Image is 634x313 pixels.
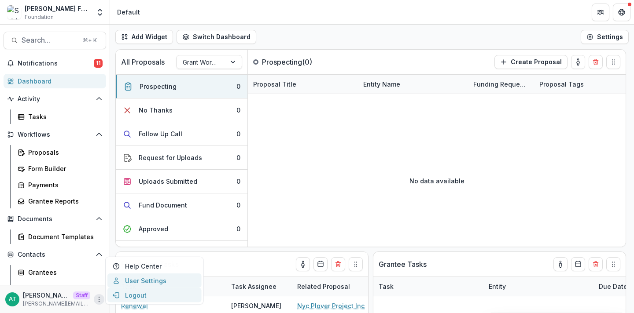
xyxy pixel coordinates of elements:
div: Communications [28,284,99,293]
a: Payments [14,178,106,192]
p: No data available [409,176,464,186]
button: Approved0 [116,217,247,241]
div: Task Assignee [226,282,282,291]
div: 0 [236,106,240,115]
button: Open Documents [4,212,106,226]
button: Follow Up Call0 [116,122,247,146]
div: Task [373,277,483,296]
a: Renewal [121,301,148,310]
button: Settings [581,30,629,44]
p: All Proposals [121,57,165,67]
div: Dashboard [18,76,99,86]
a: Tasks [14,109,106,124]
div: Due Date [593,282,633,291]
span: Search... [22,36,77,44]
div: Task [373,282,399,291]
button: Partners [592,4,609,21]
button: Open Contacts [4,247,106,262]
span: Foundation [25,13,54,21]
div: Task Assignee [226,277,292,296]
p: Grantee Tasks [379,259,427,269]
div: 0 [236,153,240,162]
div: Fund Document [139,200,187,210]
button: toggle-assigned-to-me [571,55,585,69]
div: Document Templates [28,232,99,241]
span: Activity [18,95,92,103]
span: Documents [18,215,92,223]
button: Calendar [313,257,328,271]
button: Switch Dashboard [177,30,256,44]
div: Form Builder [28,164,99,173]
div: Entity [483,277,593,296]
button: Open entity switcher [94,4,106,21]
button: Open Workflows [4,127,106,142]
a: Grantee Reports [14,194,106,208]
div: Entity [483,282,511,291]
div: ⌘ + K [81,36,99,45]
span: 11 [94,59,103,68]
button: Open Activity [4,92,106,106]
div: Proposal Title [248,75,358,94]
div: Entity Name [358,75,468,94]
div: [PERSON_NAME] [231,301,281,310]
div: Related Proposal [292,282,355,291]
div: 0 [236,200,240,210]
button: toggle-assigned-to-me [553,257,568,271]
div: Grantee Reports [28,197,99,206]
div: 0 [236,177,240,186]
div: 0 [236,129,240,138]
div: Funding Requested [468,80,534,89]
span: Notifications [18,60,94,67]
button: Drag [606,55,620,69]
div: [PERSON_NAME] Family Foundation DEMO [25,4,90,13]
p: [PERSON_NAME] [23,291,70,300]
a: Document Templates [14,229,106,244]
button: Calendar [571,257,585,271]
div: Follow Up Call [139,129,182,138]
a: Proposals [14,145,106,160]
p: Prospecting ( 0 ) [262,57,328,67]
a: Communications [14,281,106,296]
button: Delete card [331,257,345,271]
div: Grantees [28,268,99,277]
nav: breadcrumb [114,6,144,18]
div: Uploads Submitted [139,177,197,186]
a: Form Builder [14,161,106,176]
button: More [94,294,104,305]
div: Funding Requested [468,75,534,94]
button: Notifications11 [4,56,106,70]
a: Nyc Plover Project Inc [297,301,365,310]
p: [PERSON_NAME][EMAIL_ADDRESS][DOMAIN_NAME] [23,300,90,308]
div: Approved [139,224,168,233]
button: Get Help [613,4,630,21]
div: Proposal Title [248,80,302,89]
span: Contacts [18,251,92,258]
div: Tasks [28,112,99,121]
div: Related Proposal [292,277,402,296]
button: Prospecting0 [116,75,247,98]
button: Delete card [589,55,603,69]
button: Delete card [589,257,603,271]
div: Proposals [28,148,99,157]
span: Workflows [18,131,92,138]
button: Search... [4,32,106,49]
div: Default [117,7,140,17]
button: Uploads Submitted0 [116,170,247,193]
button: Request for Uploads0 [116,146,247,170]
button: Add Widget [115,30,173,44]
p: Staff [73,291,90,299]
div: 0 [236,224,240,233]
button: Create Proposal [494,55,568,69]
div: Anna Test [9,296,16,302]
a: Dashboard [4,74,106,88]
div: 0 [236,82,240,91]
div: No Thanks [139,106,173,115]
div: Proposal Tags [534,80,589,89]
